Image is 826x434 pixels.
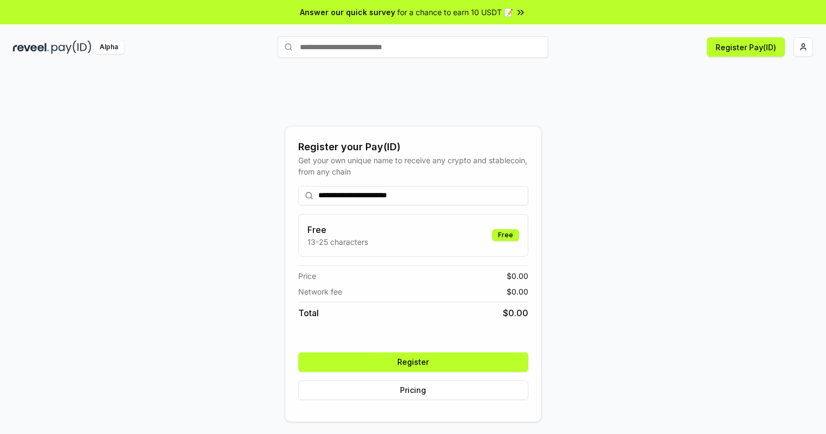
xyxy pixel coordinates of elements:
[307,223,368,236] h3: Free
[51,41,91,54] img: pay_id
[397,6,513,18] span: for a chance to earn 10 USDT 📝
[94,41,124,54] div: Alpha
[707,37,785,57] button: Register Pay(ID)
[300,6,395,18] span: Answer our quick survey
[13,41,49,54] img: reveel_dark
[307,236,368,248] p: 13-25 characters
[298,139,528,155] div: Register your Pay(ID)
[507,286,528,297] span: $ 0.00
[298,306,319,319] span: Total
[298,270,316,282] span: Price
[298,380,528,400] button: Pricing
[298,286,342,297] span: Network fee
[492,229,519,241] div: Free
[503,306,528,319] span: $ 0.00
[507,270,528,282] span: $ 0.00
[298,352,528,372] button: Register
[298,155,528,177] div: Get your own unique name to receive any crypto and stablecoin, from any chain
